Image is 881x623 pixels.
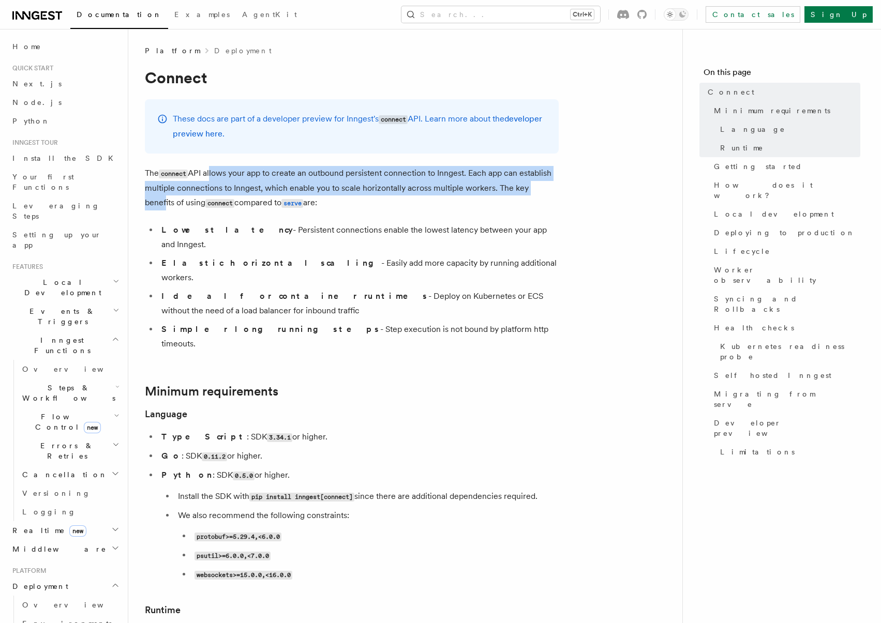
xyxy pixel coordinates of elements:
span: Features [8,263,43,271]
a: Getting started [710,157,860,176]
span: Quick start [8,64,53,72]
button: Flow Controlnew [18,407,122,436]
span: Runtime [720,143,764,153]
span: Flow Control [18,412,114,432]
a: Python [8,112,122,130]
strong: Elastic horizontal scaling [161,258,381,268]
li: : SDK or higher. [158,449,559,464]
li: We also recommend the following constraints: [175,508,559,582]
span: Home [12,41,41,52]
span: Logging [22,508,76,516]
span: Versioning [22,489,91,497]
button: Inngest Functions [8,331,122,360]
span: Realtime [8,525,86,536]
span: Self hosted Inngest [714,370,831,381]
span: Kubernetes readiness probe [720,341,860,362]
a: Examples [168,3,236,28]
a: Runtime [716,139,860,157]
span: Limitations [720,447,795,457]
span: Syncing and Rollbacks [714,294,860,314]
a: Node.js [8,93,122,112]
span: Steps & Workflows [18,383,115,403]
code: 0.5.0 [233,472,255,480]
code: connect [159,170,188,178]
span: Worker observability [714,265,860,285]
code: serve [281,199,303,208]
span: Language [720,124,785,134]
span: Local Development [8,277,113,298]
button: Search...Ctrl+K [401,6,600,23]
a: AgentKit [236,3,303,28]
button: Toggle dark mode [664,8,689,21]
span: Next.js [12,80,62,88]
p: These docs are part of a developer preview for Inngest's API. Learn more about the . [173,112,546,141]
a: Language [145,407,187,421]
span: Local development [714,209,834,219]
span: Node.js [12,98,62,107]
span: Examples [174,10,230,19]
a: Contact sales [706,6,800,23]
kbd: Ctrl+K [571,9,594,20]
button: Deployment [8,577,122,596]
li: - Deploy on Kubernetes or ECS without the need of a load balancer for inbound traffic [158,289,559,318]
span: Overview [22,365,129,373]
span: Setting up your app [12,231,101,249]
strong: TypeScript [161,432,247,442]
button: Local Development [8,273,122,302]
a: Next.js [8,74,122,93]
strong: Simpler long running steps [161,324,380,334]
span: AgentKit [242,10,297,19]
li: - Easily add more capacity by running additional workers. [158,256,559,285]
span: Migrating from serve [714,389,860,409]
code: psutil>=6.0.0,<7.0.0 [195,552,271,560]
span: Install the SDK [12,154,120,162]
button: Errors & Retries [18,436,122,465]
strong: Python [161,470,213,480]
a: Connect [704,83,860,101]
li: - Persistent connections enable the lowest latency between your app and Inngest. [158,223,559,252]
a: Developer preview [710,414,860,443]
h4: On this page [704,66,860,83]
span: Platform [145,45,200,56]
li: : SDK or higher. [158,430,559,445]
code: connect [379,115,408,124]
span: Developer preview [714,418,860,438]
a: serve [281,197,303,207]
span: Your first Functions [12,173,74,191]
strong: Lowest latency [161,225,293,235]
li: : SDK or higher. [158,468,559,582]
button: Realtimenew [8,521,122,540]
a: Sign Up [804,6,873,23]
span: Overview [22,601,129,609]
span: new [69,525,86,537]
span: Getting started [714,161,802,172]
a: Minimum requirements [710,101,860,120]
span: Deployment [8,581,68,591]
a: Deployment [214,45,272,56]
span: Inngest Functions [8,335,112,356]
a: Home [8,37,122,56]
span: Cancellation [18,469,108,480]
a: Overview [18,360,122,378]
span: Errors & Retries [18,440,112,461]
div: Inngest Functions [8,360,122,521]
span: Events & Triggers [8,306,113,327]
a: Leveraging Steps [8,196,122,225]
a: Deploying to production [710,223,860,242]
span: Middleware [8,544,107,554]
span: Lifecycle [714,246,770,256]
a: Logging [18,503,122,521]
code: 3.34.1 [267,433,292,442]
button: Events & Triggers [8,302,122,331]
button: Middleware [8,540,122,558]
code: protobuf>=5.29.4,<6.0.0 [195,533,281,541]
a: Minimum requirements [145,384,278,399]
a: Health checks [710,318,860,337]
a: Syncing and Rollbacks [710,290,860,318]
a: Local development [710,205,860,223]
span: Minimum requirements [714,105,830,116]
a: Setting up your app [8,225,122,254]
a: Limitations [716,443,860,461]
strong: Go [161,451,182,461]
a: Documentation [70,3,168,29]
